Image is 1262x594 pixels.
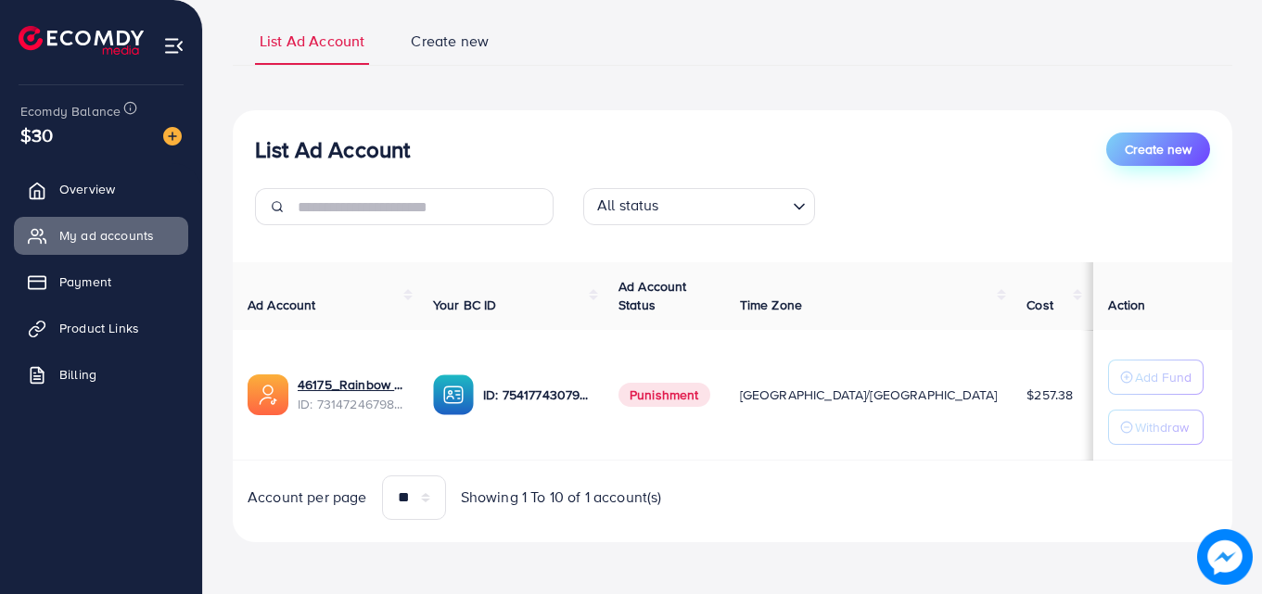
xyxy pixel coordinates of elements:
[163,127,182,145] img: image
[1135,366,1192,388] p: Add Fund
[59,272,111,291] span: Payment
[248,374,288,415] img: ic-ads-acc.e4c84228.svg
[14,217,188,254] a: My ad accounts
[59,226,154,245] span: My ad accounts
[583,188,815,225] div: Search for option
[255,136,410,163] h3: List Ad Account
[260,31,364,52] span: List Ad Account
[483,384,589,406] p: ID: 7541774307903438866
[433,296,497,314] span: Your BC ID
[14,310,188,347] a: Product Links
[740,385,998,404] span: [GEOGRAPHIC_DATA]/[GEOGRAPHIC_DATA]
[14,263,188,300] a: Payment
[461,487,662,508] span: Showing 1 To 10 of 1 account(s)
[593,191,663,221] span: All status
[59,365,96,384] span: Billing
[20,121,53,148] span: $30
[14,171,188,208] a: Overview
[248,487,367,508] span: Account per page
[59,319,139,337] span: Product Links
[298,375,403,394] a: 46175_Rainbow Mart_1703092077019
[163,35,185,57] img: menu
[298,395,403,413] span: ID: 7314724679808335874
[19,26,144,55] img: logo
[1197,529,1253,585] img: image
[14,356,188,393] a: Billing
[1108,410,1204,445] button: Withdraw
[740,296,802,314] span: Time Zone
[59,180,115,198] span: Overview
[411,31,489,52] span: Create new
[298,375,403,413] div: <span class='underline'>46175_Rainbow Mart_1703092077019</span></br>7314724679808335874
[20,102,121,120] span: Ecomdy Balance
[433,374,474,415] img: ic-ba-acc.ded83a64.svg
[1135,416,1189,438] p: Withdraw
[1026,296,1053,314] span: Cost
[618,277,687,314] span: Ad Account Status
[1026,385,1073,404] span: $257.38
[1106,133,1210,166] button: Create new
[1108,296,1145,314] span: Action
[248,296,316,314] span: Ad Account
[665,192,785,221] input: Search for option
[618,383,710,407] span: Punishment
[1125,140,1192,158] span: Create new
[1108,360,1204,395] button: Add Fund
